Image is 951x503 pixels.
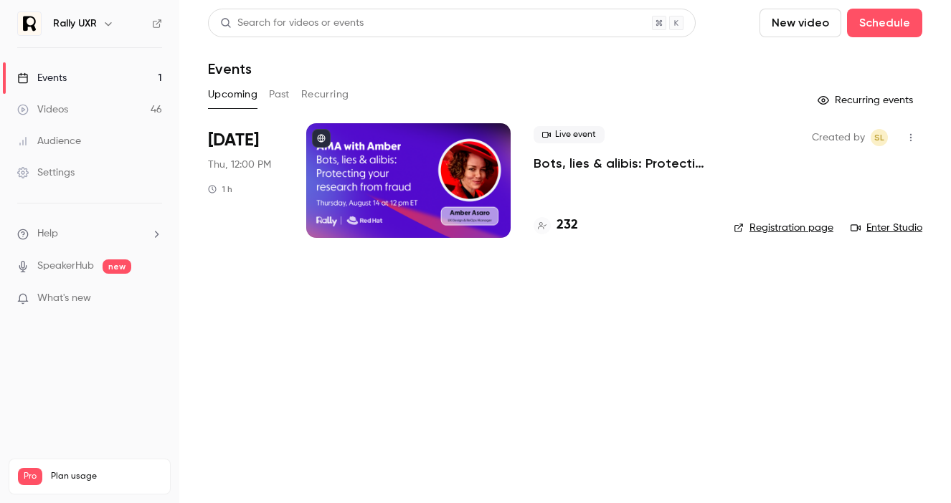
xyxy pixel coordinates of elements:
a: Enter Studio [851,221,922,235]
button: Past [269,83,290,106]
div: Settings [17,166,75,180]
button: Schedule [847,9,922,37]
span: Help [37,226,58,241]
div: Videos [17,102,68,117]
h6: Rally UXR [53,16,97,31]
span: Live event [534,126,605,143]
button: New video [760,9,841,37]
span: SL [874,129,884,146]
h4: 232 [557,216,578,235]
div: 1 h [208,183,232,195]
span: Sydney Lawson [871,129,888,146]
a: Bots, lies & alibis: Protecting your research from fraud [534,155,711,172]
iframe: Noticeable Trigger [145,292,162,305]
div: Audience [17,134,81,148]
li: help-dropdown-opener [17,226,162,241]
span: What's new [37,291,91,306]
button: Recurring events [811,89,922,112]
span: Created by [812,129,865,146]
a: SpeakerHub [37,259,94,274]
button: Recurring [301,83,349,106]
div: Events [17,71,67,85]
div: Aug 14 Thu, 12:00 PM (America/Toronto) [208,123,283,238]
span: [DATE] [208,129,259,152]
h1: Events [208,60,252,77]
span: new [103,259,131,274]
a: Registration page [734,221,833,235]
span: Pro [18,468,42,485]
span: Thu, 12:00 PM [208,158,271,172]
button: Upcoming [208,83,257,106]
a: 232 [534,216,578,235]
img: Rally UXR [18,12,41,35]
div: Search for videos or events [220,16,364,31]
span: Plan usage [51,471,161,482]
